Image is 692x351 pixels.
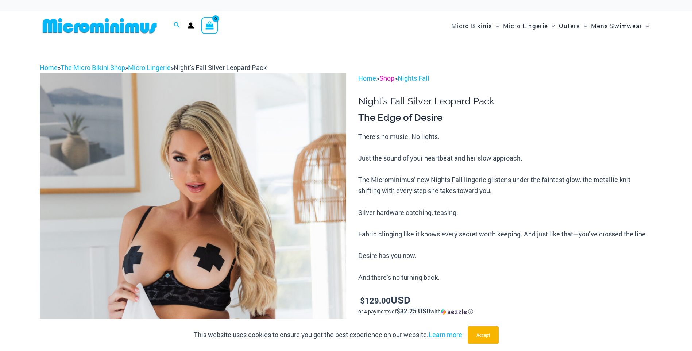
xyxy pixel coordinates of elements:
span: » » » [40,63,267,72]
img: Sezzle [441,309,467,315]
p: There’s no music. No lights. Just the sound of your heartbeat and her slow approach. The Micromin... [358,131,652,283]
nav: Site Navigation [448,13,653,38]
div: or 4 payments of$32.25 USDwithSezzle Click to learn more about Sezzle [358,308,652,315]
span: Menu Toggle [492,16,499,35]
a: Micro BikinisMenu ToggleMenu Toggle [449,15,501,37]
span: $32.25 USD [397,307,430,315]
span: Micro Bikinis [451,16,492,35]
span: Menu Toggle [580,16,587,35]
div: or 4 payments of with [358,308,652,315]
a: Learn more [429,330,462,339]
span: Micro Lingerie [503,16,548,35]
a: Home [40,63,58,72]
span: Night’s Fall Silver Leopard Pack [174,63,267,72]
p: This website uses cookies to ensure you get the best experience on our website. [194,329,462,340]
p: > > [358,73,652,84]
p: USD [358,294,652,306]
span: Outers [559,16,580,35]
bdi: 129.00 [360,295,391,306]
a: The Micro Bikini Shop [61,63,125,72]
a: Home [358,74,376,82]
span: Menu Toggle [548,16,555,35]
a: Nights Fall [398,74,429,82]
a: View Shopping Cart, empty [201,17,218,34]
a: Search icon link [174,21,180,30]
span: $ [360,295,365,306]
a: OutersMenu ToggleMenu Toggle [557,15,589,37]
a: Shop [379,74,394,82]
span: Menu Toggle [642,16,649,35]
span: Mens Swimwear [591,16,642,35]
h3: The Edge of Desire [358,112,652,124]
a: Account icon link [188,22,194,29]
img: MM SHOP LOGO FLAT [40,18,160,34]
button: Accept [468,326,499,344]
a: Micro LingerieMenu ToggleMenu Toggle [501,15,557,37]
a: Micro Lingerie [128,63,171,72]
h1: Night’s Fall Silver Leopard Pack [358,96,652,107]
a: Mens SwimwearMenu ToggleMenu Toggle [589,15,651,37]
